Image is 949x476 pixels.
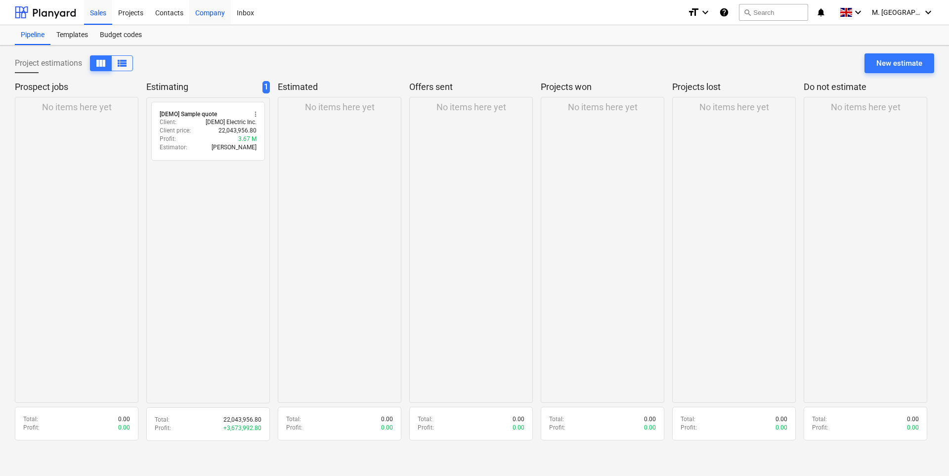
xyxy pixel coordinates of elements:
[118,424,130,432] p: 0.00
[160,143,187,152] p: Estimator :
[549,415,564,424] p: Total :
[23,424,40,432] p: Profit :
[831,101,901,113] p: No items here yet
[116,57,128,69] span: View as columns
[160,118,176,127] p: Client :
[94,25,148,45] a: Budget codes
[739,4,808,21] button: Search
[262,81,270,93] span: 1
[223,424,261,433] p: + 3,673,992.80
[15,25,50,45] a: Pipeline
[409,81,529,93] p: Offers sent
[644,424,656,432] p: 0.00
[418,424,434,432] p: Profit :
[160,127,191,135] p: Client price :
[206,118,257,127] p: [DEMO] Electric Inc.
[278,81,397,93] p: Estimated
[95,57,107,69] span: View as columns
[238,135,257,143] p: 3.67 M
[672,81,792,93] p: Projects lost
[864,53,934,73] button: New estimate
[212,143,257,152] p: [PERSON_NAME]
[719,6,729,18] i: Knowledge base
[15,81,134,93] p: Prospect jobs
[160,135,176,143] p: Profit :
[541,81,660,93] p: Projects won
[155,416,170,424] p: Total :
[872,8,921,16] span: M. [GEOGRAPHIC_DATA]
[118,415,130,424] p: 0.00
[50,25,94,45] a: Templates
[252,110,259,118] span: more_vert
[852,6,864,18] i: keyboard_arrow_down
[381,424,393,432] p: 0.00
[876,57,922,70] div: New estimate
[699,6,711,18] i: keyboard_arrow_down
[436,101,506,113] p: No items here yet
[286,415,301,424] p: Total :
[146,81,259,93] p: Estimating
[816,6,826,18] i: notifications
[381,415,393,424] p: 0.00
[218,127,257,135] p: 22,043,956.80
[305,101,375,113] p: No items here yet
[776,415,787,424] p: 0.00
[812,424,828,432] p: Profit :
[699,101,769,113] p: No items here yet
[42,101,112,113] p: No items here yet
[644,415,656,424] p: 0.00
[776,424,787,432] p: 0.00
[688,6,699,18] i: format_size
[743,8,751,16] span: search
[549,424,565,432] p: Profit :
[681,424,697,432] p: Profit :
[907,415,919,424] p: 0.00
[681,415,695,424] p: Total :
[223,416,261,424] p: 22,043,956.80
[922,6,934,18] i: keyboard_arrow_down
[15,55,133,71] div: Project estimations
[23,415,38,424] p: Total :
[804,81,923,93] p: Do not estimate
[907,424,919,432] p: 0.00
[812,415,827,424] p: Total :
[286,424,302,432] p: Profit :
[568,101,638,113] p: No items here yet
[418,415,432,424] p: Total :
[160,110,217,118] div: [DEMO] Sample quote
[513,415,524,424] p: 0.00
[155,424,171,433] p: Profit :
[513,424,524,432] p: 0.00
